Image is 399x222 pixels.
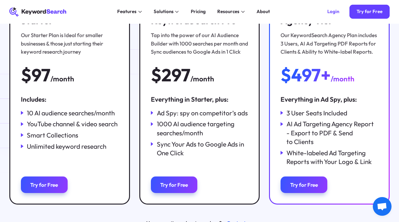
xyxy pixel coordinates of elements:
[157,109,248,117] div: Ad Spy: spy on competitor’s ads
[30,181,58,188] div: Try for Free
[190,73,214,84] div: /month
[151,176,197,193] a: Try for Free
[281,95,378,104] div: Everything in Ad Spy, plus:
[286,148,378,166] div: White-labeled Ad Targeting Reports with Your Logo & Link
[327,9,339,15] div: Login
[27,131,78,139] div: Smart Collections
[217,8,239,15] div: Resources
[160,181,188,188] div: Try for Free
[151,31,248,56] div: Tap into the power of our AI Audience Builder with 1000 searches per month and Sync audiences to ...
[187,7,209,17] a: Pricing
[286,119,378,146] div: AI Ad Targeting Agency Report - Export to PDF & Send to Clients
[21,176,67,193] a: Try for Free
[27,119,118,128] div: YouTube channel & video search
[21,31,118,56] div: Our Starter Plan is Ideal for smaller businesses & those just starting their keyword research jou...
[320,5,346,19] a: Login
[286,109,347,117] div: 3 User Seats Included
[50,73,74,84] div: /month
[357,9,382,15] div: Try for Free
[253,7,274,17] a: About
[117,8,137,15] div: Features
[281,31,378,56] div: Our KeywordSearch Agency Plan includes 3 Users, AI Ad Targeting PDF Reports for Clients & Ability...
[27,109,115,117] div: 10 AI audience searches/month
[151,95,248,104] div: Everything in Starter, plus:
[157,140,248,157] div: Sync Your Ads to Google Ads in One Click
[191,8,206,15] div: Pricing
[21,65,50,84] div: $97
[157,119,248,137] div: 1000 AI audience targeting searches/month
[21,95,118,104] div: Includes:
[27,142,106,151] div: Unlimited keyword research
[281,176,327,193] a: Try for Free
[331,73,354,84] div: /month
[151,65,190,84] div: $297
[373,197,392,216] a: Open chat
[290,181,318,188] div: Try for Free
[154,8,174,15] div: Solutions
[281,65,331,84] div: $497+
[257,8,270,15] div: About
[349,5,389,19] a: Try for Free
